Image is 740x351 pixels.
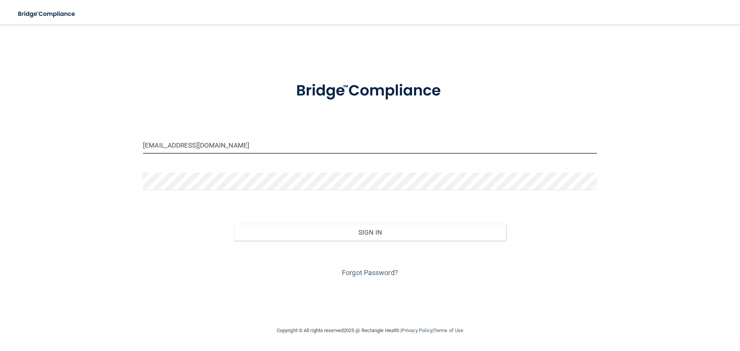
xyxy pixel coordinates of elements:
[342,269,398,277] a: Forgot Password?
[229,318,511,343] div: Copyright © All rights reserved 2025 @ Rectangle Health | |
[402,327,432,333] a: Privacy Policy
[12,6,82,22] img: bridge_compliance_login_screen.278c3ca4.svg
[234,224,506,241] button: Sign In
[280,71,460,111] img: bridge_compliance_login_screen.278c3ca4.svg
[434,327,463,333] a: Terms of Use
[143,136,597,154] input: Email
